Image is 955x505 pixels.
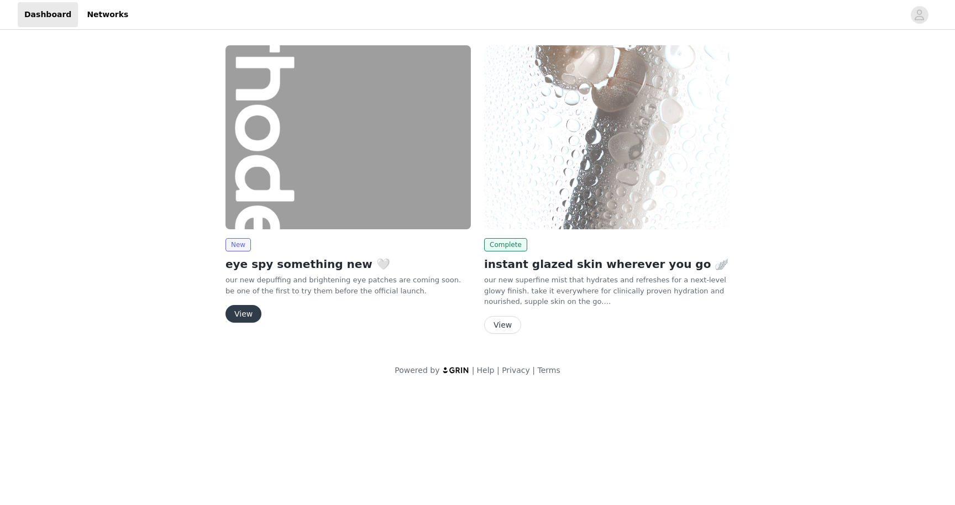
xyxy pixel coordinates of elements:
[472,366,475,375] span: |
[225,256,471,272] h2: eye spy something new 🤍
[484,45,730,229] img: rhode skin
[532,366,535,375] span: |
[484,256,730,272] h2: instant glazed skin wherever you go 🪽
[537,366,560,375] a: Terms
[225,238,251,251] span: New
[225,45,471,229] img: rhode skin
[484,238,527,251] span: Complete
[484,316,521,334] button: View
[395,366,439,375] span: Powered by
[484,275,730,307] p: our new superfine mist that hydrates and refreshes for a next-level glowy finish. take it everywh...
[477,366,495,375] a: Help
[502,366,530,375] a: Privacy
[80,2,135,27] a: Networks
[497,366,500,375] span: |
[225,305,261,323] button: View
[914,6,925,24] div: avatar
[225,275,471,296] p: our new depuffing and brightening eye patches are coming soon. be one of the first to try them be...
[225,310,261,318] a: View
[442,366,470,374] img: logo
[484,321,521,329] a: View
[18,2,78,27] a: Dashboard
